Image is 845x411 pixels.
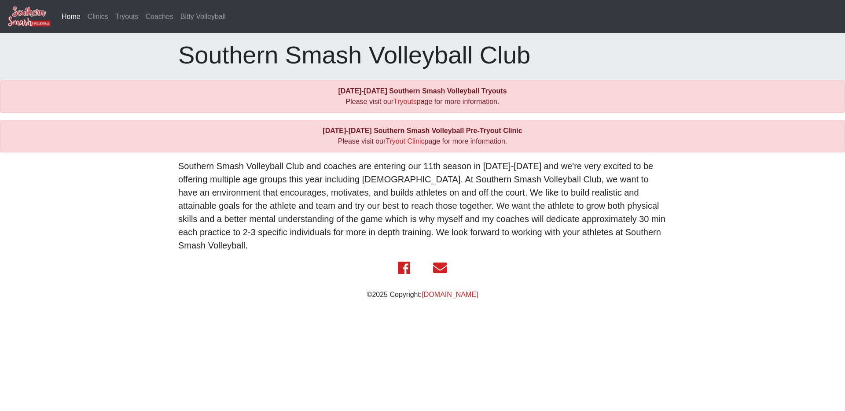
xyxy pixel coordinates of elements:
[178,40,667,70] h1: Southern Smash Volleyball Club
[58,8,84,26] a: Home
[393,98,417,105] a: Tryouts
[7,6,51,27] img: Southern Smash Volleyball
[422,291,478,298] a: [DOMAIN_NAME]
[386,137,424,145] a: Tryout Clinic
[142,8,177,26] a: Coaches
[178,159,667,252] p: Southern Smash Volleyball Club and coaches are entering our 11th season in [DATE]-[DATE] and we'r...
[338,87,507,95] b: [DATE]-[DATE] Southern Smash Volleyball Tryouts
[323,127,522,134] b: [DATE]-[DATE] Southern Smash Volleyball Pre-Tryout Clinic
[177,8,229,26] a: Bitty Volleyball
[84,8,112,26] a: Clinics
[112,8,142,26] a: Tryouts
